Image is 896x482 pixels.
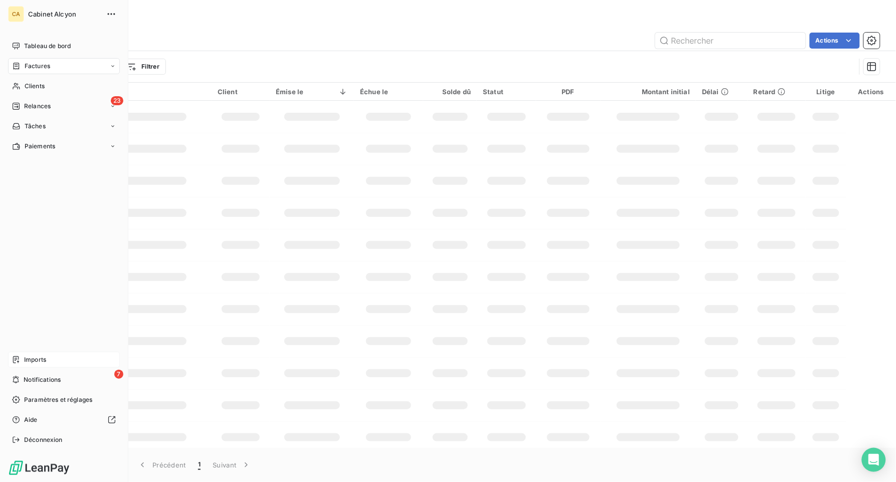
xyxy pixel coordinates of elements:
[655,33,806,49] input: Rechercher
[810,33,860,49] button: Actions
[483,88,530,96] div: Statut
[24,42,71,51] span: Tableau de bord
[24,375,61,384] span: Notifications
[218,88,264,96] div: Client
[8,6,24,22] div: CA
[24,435,63,444] span: Déconnexion
[120,59,166,75] button: Filtrer
[28,10,100,18] span: Cabinet Alcyon
[25,62,50,71] span: Factures
[207,454,257,475] button: Suivant
[25,82,45,91] span: Clients
[111,96,123,105] span: 23
[131,454,192,475] button: Précédent
[607,88,690,96] div: Montant initial
[192,454,207,475] button: 1
[754,88,800,96] div: Retard
[429,88,471,96] div: Solde dû
[114,370,123,379] span: 7
[8,412,120,428] a: Aide
[25,142,55,151] span: Paiements
[862,448,886,472] div: Open Intercom Messenger
[852,88,890,96] div: Actions
[8,460,70,476] img: Logo LeanPay
[24,395,92,404] span: Paramètres et réglages
[24,355,46,364] span: Imports
[198,460,201,470] span: 1
[276,88,348,96] div: Émise le
[812,88,840,96] div: Litige
[360,88,417,96] div: Échue le
[542,88,595,96] div: PDF
[25,122,46,131] span: Tâches
[702,88,742,96] div: Délai
[24,415,38,424] span: Aide
[24,102,51,111] span: Relances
